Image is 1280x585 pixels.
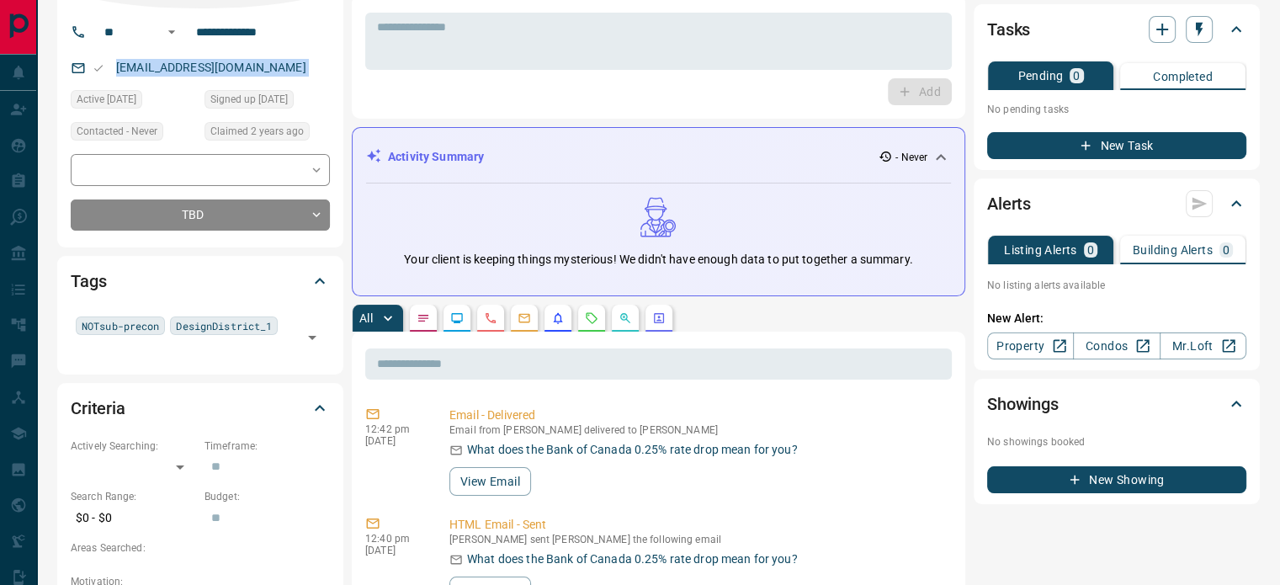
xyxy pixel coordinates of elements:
svg: Email Valid [93,62,104,74]
svg: Calls [484,311,497,325]
p: Email from [PERSON_NAME] delivered to [PERSON_NAME] [449,424,945,436]
p: Email - Delivered [449,407,945,424]
h2: Tags [71,268,106,295]
div: TBD [71,199,330,231]
span: Contacted - Never [77,123,157,140]
button: Open [300,326,324,349]
a: [EMAIL_ADDRESS][DOMAIN_NAME] [116,61,306,74]
p: Listing Alerts [1004,244,1077,256]
p: 0 [1087,244,1094,256]
svg: Opportunities [619,311,632,325]
p: What does the Bank of Canada 0.25% rate drop mean for you? [467,441,798,459]
p: [PERSON_NAME] sent [PERSON_NAME] the following email [449,534,945,545]
svg: Requests [585,311,598,325]
p: Completed [1153,71,1213,82]
p: Areas Searched: [71,540,330,556]
span: Claimed 2 years ago [210,123,304,140]
div: Wed Aug 17 2022 [204,122,330,146]
div: Alerts [987,183,1246,224]
div: Criteria [71,388,330,428]
div: Wed Aug 17 2022 [204,90,330,114]
p: New Alert: [987,310,1246,327]
h2: Criteria [71,395,125,422]
a: Condos [1073,332,1160,359]
p: Timeframe: [204,439,330,454]
span: Signed up [DATE] [210,91,288,108]
button: View Email [449,467,531,496]
p: $0 - $0 [71,504,196,532]
p: [DATE] [365,545,424,556]
div: Activity Summary- Never [366,141,951,173]
p: - Never [895,150,927,165]
div: Tags [71,261,330,301]
svg: Notes [417,311,430,325]
p: Your client is keeping things mysterious! We didn't have enough data to put together a summary. [404,251,912,269]
p: Pending [1017,70,1063,82]
a: Property [987,332,1074,359]
p: What does the Bank of Canada 0.25% rate drop mean for you? [467,550,798,568]
svg: Listing Alerts [551,311,565,325]
h2: Tasks [987,16,1030,43]
button: New Task [987,132,1246,159]
p: 12:42 pm [365,423,424,435]
p: [DATE] [365,435,424,447]
h2: Alerts [987,190,1031,217]
p: All [359,312,373,324]
p: Activity Summary [388,148,484,166]
p: 0 [1073,70,1080,82]
p: Search Range: [71,489,196,504]
span: NOTsub-precon [82,317,159,334]
p: Building Alerts [1133,244,1213,256]
p: 12:40 pm [365,533,424,545]
p: 0 [1223,244,1230,256]
p: Actively Searching: [71,439,196,454]
svg: Emails [518,311,531,325]
p: No showings booked [987,434,1246,449]
div: Showings [987,384,1246,424]
p: No listing alerts available [987,278,1246,293]
svg: Agent Actions [652,311,666,325]
a: Mr.Loft [1160,332,1246,359]
div: Wed Aug 17 2022 [71,90,196,114]
span: Active [DATE] [77,91,136,108]
button: New Showing [987,466,1246,493]
p: No pending tasks [987,97,1246,122]
p: HTML Email - Sent [449,516,945,534]
div: Tasks [987,9,1246,50]
p: Budget: [204,489,330,504]
h2: Showings [987,391,1059,417]
button: Open [162,22,182,42]
span: DesignDistrict_1 [176,317,272,334]
svg: Lead Browsing Activity [450,311,464,325]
